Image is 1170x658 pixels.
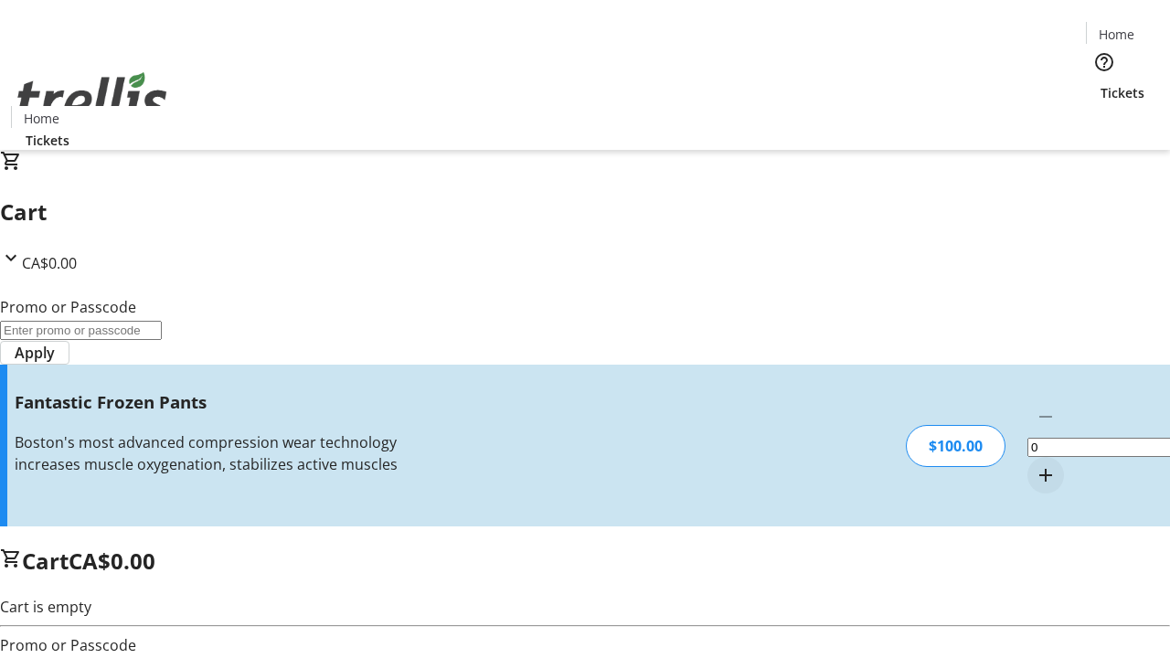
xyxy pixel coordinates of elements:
a: Home [1087,25,1145,44]
button: Cart [1086,102,1122,139]
button: Increment by one [1027,457,1064,493]
a: Tickets [11,131,84,150]
img: Orient E2E Organization jVxkaWNjuz's Logo [11,52,174,143]
div: $100.00 [906,425,1005,467]
span: Home [1099,25,1134,44]
span: CA$0.00 [22,253,77,273]
h3: Fantastic Frozen Pants [15,389,414,415]
span: Apply [15,342,55,364]
div: Boston's most advanced compression wear technology increases muscle oxygenation, stabilizes activ... [15,431,414,475]
span: Tickets [1101,83,1144,102]
span: CA$0.00 [69,546,155,576]
button: Help [1086,44,1122,80]
a: Home [12,109,70,128]
span: Home [24,109,59,128]
span: Tickets [26,131,69,150]
a: Tickets [1086,83,1159,102]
